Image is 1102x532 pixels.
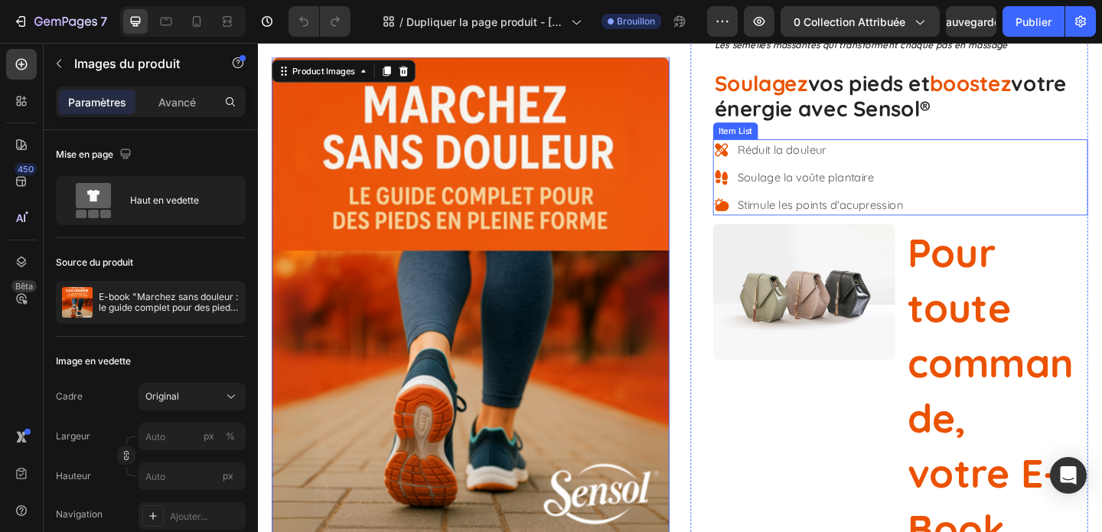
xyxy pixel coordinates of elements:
[223,470,233,481] font: px
[406,15,562,44] font: Dupliquer la page produit - [DATE] 12:54:57
[399,15,403,28] font: /
[794,15,905,28] font: 0 collection attribuée
[145,390,179,402] font: Original
[62,287,93,318] img: image de la fonctionnalité du produit
[6,6,114,37] button: 7
[200,427,218,446] button: %
[56,508,103,520] font: Navigation
[731,29,820,58] span: boostez
[498,89,541,103] div: Item List
[204,430,214,442] font: px
[289,6,350,37] div: Annuler/Rétablir
[18,164,34,175] font: 450
[130,194,199,206] font: Haut en vedette
[1016,15,1051,28] font: Publier
[15,281,33,292] font: Bêta
[497,30,901,85] p: vos pieds et votre énergie avec Sensol
[158,96,196,109] font: Avancé
[495,197,693,345] img: image_demo.jpg
[226,430,235,442] font: %
[99,291,240,324] font: E-book "Marchez sans douleur : le guide complet pour des pieds en pleine forme"
[56,470,91,481] font: Hauteur
[56,256,133,268] font: Source du produit
[522,107,702,126] p: Réduit la douleur
[139,383,246,410] button: Original
[522,137,702,155] p: Soulage la voûte plantaire
[258,43,1102,532] iframe: Zone de conception
[707,198,902,439] p: Pour toute commande,
[139,462,246,490] input: px
[939,15,1004,28] font: Sauvegarder
[497,29,598,58] span: Soulagez
[56,390,83,402] font: Cadre
[522,167,702,185] p: Stimule les points d'acupression
[946,6,996,37] button: Sauvegarder
[68,96,126,109] font: Paramètres
[56,149,113,160] font: Mise en page
[1050,457,1087,494] div: Ouvrir Intercom Messenger
[74,54,204,73] p: Images du produit
[170,511,207,522] font: Ajouter...
[781,6,940,37] button: 0 collection attribuée
[221,427,240,446] button: px
[56,355,131,367] font: Image en vedette
[100,14,107,29] font: 7
[720,57,732,86] strong: ®
[56,430,90,442] font: Largeur
[617,15,655,27] font: Brouillon
[1003,6,1065,37] button: Publier
[74,56,180,71] font: Images du produit
[139,423,246,450] input: px%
